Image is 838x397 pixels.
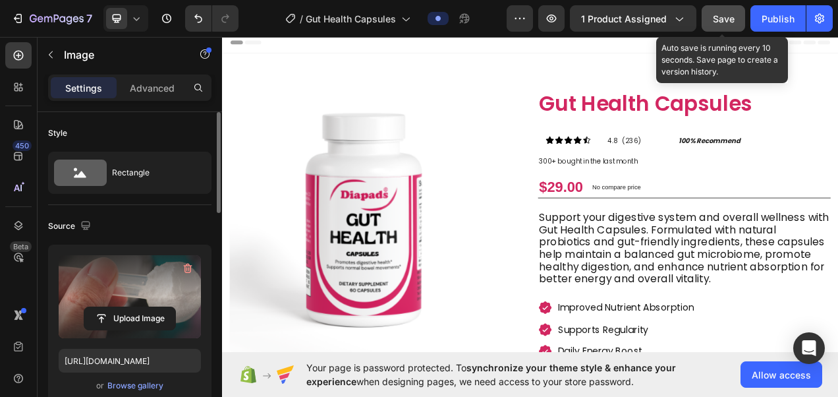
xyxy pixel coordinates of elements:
[405,67,781,117] h1: Gut Health Capsules
[431,371,605,392] p: Supports Regularity
[586,135,665,146] p: 100% Recommend
[750,5,806,32] button: Publish
[48,127,67,139] div: Style
[475,195,538,203] p: No compare price
[96,378,104,394] span: or
[306,12,396,26] span: Gut Health Capsules
[762,12,795,26] div: Publish
[494,135,537,146] p: 4.8 (236)
[431,343,605,364] p: Improved Nutrient Absorption
[300,12,303,26] span: /
[13,140,32,151] div: 450
[740,361,822,388] button: Allow access
[570,5,696,32] button: 1 product assigned
[10,241,32,252] div: Beta
[405,186,464,212] div: $29.00
[185,5,238,32] div: Undo/Redo
[48,218,94,235] div: Source
[713,13,735,24] span: Save
[59,349,201,373] input: https://example.com/image.jpg
[306,362,676,387] span: synchronize your theme style & enhance your experience
[130,81,175,95] p: Advanced
[222,32,838,357] iframe: Design area
[64,47,176,63] p: Image
[107,380,163,392] div: Browse gallery
[107,379,164,392] button: Browse gallery
[112,158,192,188] div: Rectangle
[406,229,779,324] p: Support your digestive system and overall wellness with Gut Health Capsules. Formulated with natu...
[5,5,98,32] button: 7
[793,332,825,364] div: Open Intercom Messenger
[65,81,102,95] p: Settings
[306,361,727,388] span: Your page is password protected. To when designing pages, we need access to your store password.
[84,307,176,330] button: Upload Image
[702,5,745,32] button: Save
[752,368,811,382] span: Allow access
[406,160,779,171] p: 300+ bought in the last month
[86,11,92,26] p: 7
[581,12,667,26] span: 1 product assigned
